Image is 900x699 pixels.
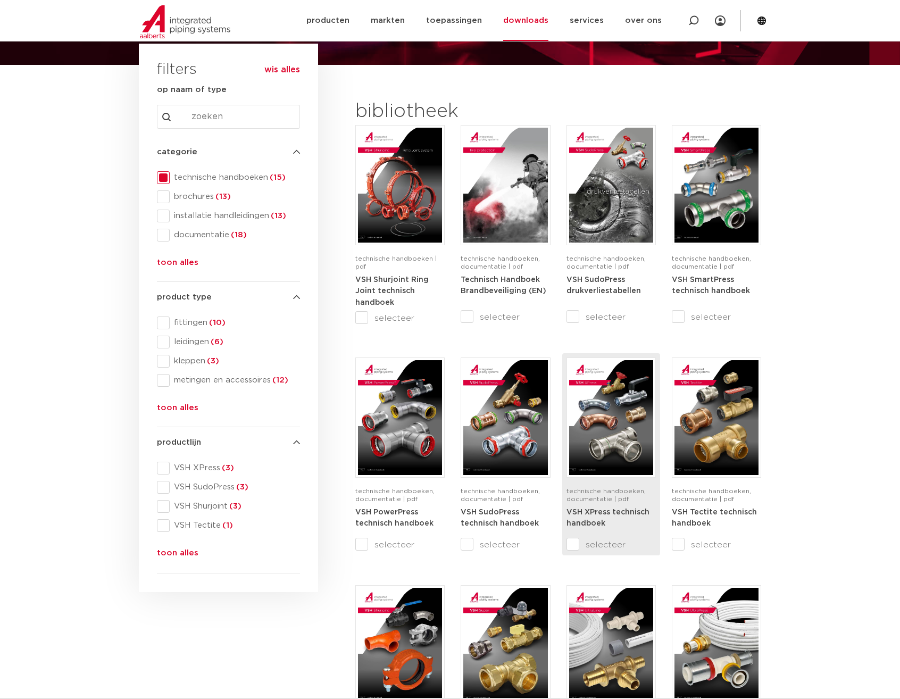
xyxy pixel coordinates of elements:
label: selecteer [566,311,656,323]
span: (18) [229,231,247,239]
img: FireProtection_A4TM_5007915_2025_2.0_EN-pdf.jpg [463,128,547,243]
span: (10) [207,319,226,327]
span: VSH Shurjoint [170,501,300,512]
strong: VSH Shurjoint Ring Joint technisch handboek [355,276,429,306]
button: toon alles [157,402,198,419]
h4: categorie [157,146,300,159]
span: technische handboeken, documentatie | pdf [566,488,646,502]
span: (6) [209,338,223,346]
a: Technisch Handboek Brandbeveiliging (EN) [461,276,546,295]
span: (3) [235,483,248,491]
div: metingen en accessoires(12) [157,374,300,387]
a: VSH SudoPress drukverliestabellen [566,276,641,295]
h2: bibliotheek [355,99,545,124]
strong: Technisch Handboek Brandbeveiliging (EN) [461,276,546,295]
img: VSH-SmartPress_A4TM_5009301_2023_2.0-EN-pdf.jpg [674,128,759,243]
strong: VSH SudoPress drukverliestabellen [566,276,641,295]
label: selecteer [672,538,761,551]
span: fittingen [170,318,300,328]
span: (13) [214,193,231,201]
div: documentatie(18) [157,229,300,242]
div: VSH Shurjoint(3) [157,500,300,513]
span: technische handboeken, documentatie | pdf [461,488,540,502]
span: (3) [228,502,241,510]
a: VSH SmartPress technisch handboek [672,276,750,295]
div: kleppen(3) [157,355,300,368]
button: toon alles [157,547,198,564]
span: technische handboeken [170,172,300,183]
button: toon alles [157,256,198,273]
label: selecteer [461,538,550,551]
a: VSH XPress technisch handboek [566,508,649,528]
strong: VSH SmartPress technisch handboek [672,276,750,295]
span: technische handboeken | pdf [355,255,437,270]
span: (12) [271,376,288,384]
span: technische handboeken, documentatie | pdf [355,488,435,502]
h3: filters [157,57,197,83]
label: selecteer [566,538,656,551]
a: VSH PowerPress technisch handboek [355,508,434,528]
div: installatie handleidingen(13) [157,210,300,222]
span: (15) [268,173,286,181]
span: technische handboeken, documentatie | pdf [566,255,646,270]
div: technische handboeken(15) [157,171,300,184]
img: VSH-SudoPress_A4PLT_5007706_2024-2.0_NL-pdf.jpg [569,128,653,243]
label: selecteer [355,312,445,324]
h4: productlijn [157,436,300,449]
span: metingen en accessoires [170,375,300,386]
img: VSH-SudoPress_A4TM_5001604-2023-3.0_NL-pdf.jpg [463,360,547,475]
span: technische handboeken, documentatie | pdf [461,255,540,270]
img: VSH-XPress_A4TM_5008762_2025_4.1_NL-pdf.jpg [569,360,653,475]
span: VSH Tectite [170,520,300,531]
a: VSH Tectite technisch handboek [672,508,757,528]
button: wis alles [264,64,300,75]
span: (3) [220,464,234,472]
a: VSH Shurjoint Ring Joint technisch handboek [355,276,429,306]
div: VSH Tectite(1) [157,519,300,532]
span: (3) [205,357,219,365]
img: VSH-Tectite_A4TM_5009376-2024-2.0_NL-pdf.jpg [674,360,759,475]
span: leidingen [170,337,300,347]
div: brochures(13) [157,190,300,203]
span: brochures [170,192,300,202]
img: VSH-PowerPress_A4TM_5008817_2024_3.1_NL-pdf.jpg [358,360,442,475]
label: selecteer [461,311,550,323]
label: selecteer [672,311,761,323]
label: selecteer [355,538,445,551]
span: documentatie [170,230,300,240]
span: technische handboeken, documentatie | pdf [672,488,751,502]
div: leidingen(6) [157,336,300,348]
span: (1) [221,521,233,529]
a: VSH SudoPress technisch handboek [461,508,539,528]
img: VSH-Shurjoint-RJ_A4TM_5011380_2025_1.1_EN-pdf.jpg [358,128,442,243]
strong: op naam of type [157,86,227,94]
h4: product type [157,291,300,304]
span: VSH XPress [170,463,300,473]
span: (13) [269,212,286,220]
span: technische handboeken, documentatie | pdf [672,255,751,270]
div: VSH SudoPress(3) [157,481,300,494]
span: kleppen [170,356,300,367]
div: VSH XPress(3) [157,462,300,475]
span: VSH SudoPress [170,482,300,493]
div: fittingen(10) [157,317,300,329]
span: installatie handleidingen [170,211,300,221]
